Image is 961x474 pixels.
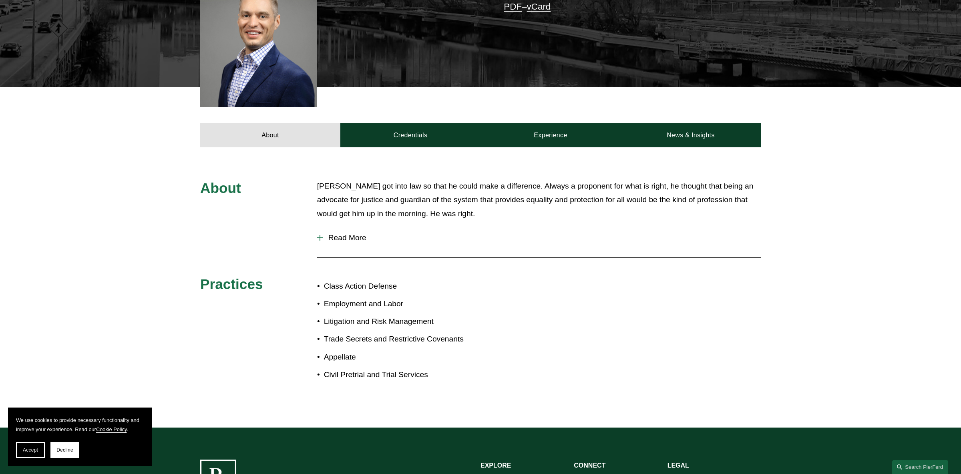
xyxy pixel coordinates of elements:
a: vCard [527,2,551,12]
strong: LEGAL [667,462,689,469]
a: About [200,123,340,147]
a: Cookie Policy [96,426,127,432]
button: Read More [317,227,761,248]
p: Employment and Labor [324,297,480,311]
a: Experience [480,123,621,147]
a: PDF [504,2,522,12]
strong: EXPLORE [480,462,511,469]
a: Search this site [892,460,948,474]
button: Decline [50,442,79,458]
span: Practices [200,276,263,292]
a: News & Insights [621,123,761,147]
span: Read More [323,233,761,242]
span: About [200,180,241,196]
p: Class Action Defense [324,279,480,293]
span: Accept [23,447,38,453]
span: Decline [56,447,73,453]
a: Credentials [340,123,480,147]
p: Trade Secrets and Restrictive Covenants [324,332,480,346]
p: Appellate [324,350,480,364]
p: We use cookies to provide necessary functionality and improve your experience. Read our . [16,416,144,434]
button: Accept [16,442,45,458]
p: Litigation and Risk Management [324,315,480,329]
p: [PERSON_NAME] got into law so that he could make a difference. Always a proponent for what is rig... [317,179,761,221]
section: Cookie banner [8,408,152,466]
strong: CONNECT [574,462,605,469]
p: Civil Pretrial and Trial Services [324,368,480,382]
